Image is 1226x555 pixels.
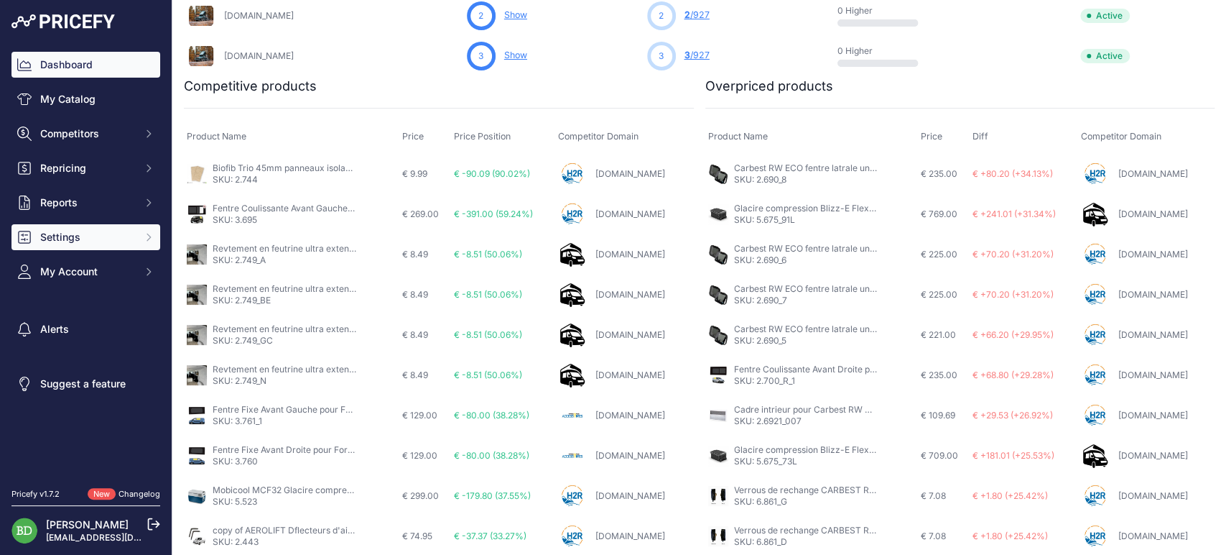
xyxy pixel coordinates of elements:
a: Cadre intrieur pour Carbest RW MOTION avec moustiquaire et store occultant - 960 x 450 [734,404,1102,415]
a: [DOMAIN_NAME] [1118,370,1188,380]
span: € -37.37 (33.27%) [454,531,526,541]
a: [DOMAIN_NAME] [595,490,665,501]
span: € +181.01 (+25.53%) [972,450,1054,461]
span: My Account [40,265,134,279]
span: € +68.80 (+29.28%) [972,370,1054,380]
span: € +1.80 (+25.42%) [972,531,1048,541]
a: 3/927 [684,50,710,60]
div: Pricefy v1.7.2 [11,488,60,500]
a: Fentre Fixe Avant Droite pour Ford Custom - Depuis 2024 [213,444,447,455]
p: SKU: 5.675_73L [734,456,878,467]
a: Alerts [11,316,160,342]
a: Changelog [119,489,160,499]
a: Carbest RW ECO fentre latrale universelle projection - 1000 x 500 [734,162,1003,173]
a: Glacire compression Blizz-E Flex - 91L [734,203,891,214]
span: € 221.00 [920,329,955,340]
p: SKU: 2.749_A [213,254,356,266]
span: Product Name [708,131,768,142]
span: € 9.99 [402,168,427,179]
span: € 8.49 [402,329,428,340]
span: Active [1080,9,1130,23]
span: € 8.49 [402,289,428,300]
span: € -391.00 (59.24%) [454,208,533,219]
a: [DOMAIN_NAME] [224,50,294,61]
a: Revtement en feutrine ultra extensible - Antracita [213,243,414,254]
a: [DOMAIN_NAME] [1118,450,1188,461]
span: € -179.80 (37.55%) [454,490,531,501]
a: [DOMAIN_NAME] [1118,490,1188,501]
span: Price [920,131,942,142]
a: [DOMAIN_NAME] [595,249,665,260]
span: Competitors [40,127,134,141]
a: Suggest a feature [11,371,160,397]
span: € +241.01 (+31.34%) [972,208,1056,219]
span: Repricing [40,161,134,175]
span: € 8.49 [402,370,428,380]
p: SKU: 6.861_G [734,496,878,508]
a: Revtement en feutrine ultra extensible - Negro [213,364,401,375]
a: Revtement en feutrine ultra extensible - Beige [213,283,399,294]
a: [DOMAIN_NAME] [595,531,665,541]
span: 2 [684,9,690,20]
span: € -8.51 (50.06%) [454,329,522,340]
span: € 769.00 [920,208,957,219]
p: SKU: 2.690_8 [734,174,878,185]
a: [DOMAIN_NAME] [1118,249,1188,260]
a: [PERSON_NAME] [46,518,129,531]
a: Fentre Coulissante Avant Droite pour [PERSON_NAME] - De 2003 2014 - En la parte delantera de la v... [734,364,1171,375]
a: Biofib Trio 45mm panneaux isolants en fibres naturelles [213,162,437,173]
a: [DOMAIN_NAME] [595,370,665,380]
span: € +66.20 (+29.95%) [972,329,1054,340]
span: € 74.95 [402,531,432,541]
span: Competitor Domain [1081,131,1161,142]
button: My Account [11,259,160,285]
a: copy of AEROLIFT Dflecteurs d'air Ford Transit [213,525,402,536]
a: Verrous de rechange CARBEST RW Motion - Gauche [734,485,948,495]
span: Active [1080,49,1130,63]
span: € 8.49 [402,249,428,260]
span: € +29.53 (+26.92%) [972,410,1053,421]
span: Reports [40,196,134,210]
p: 0 Higher [837,5,929,17]
span: € 109.69 [920,410,955,421]
p: SKU: 5.675_91L [734,214,878,226]
span: € 709.00 [920,450,957,461]
button: Settings [11,224,160,250]
a: My Catalog [11,86,160,112]
a: Verrous de rechange CARBEST RW Motion - Droit [734,525,937,536]
a: [DOMAIN_NAME] [595,329,665,340]
a: Revtement en feutrine ultra extensible - Gris claro [213,324,416,334]
p: SKU: 3.761_1 [213,416,356,427]
span: Diff [972,131,988,142]
span: 2 [478,9,483,22]
a: [DOMAIN_NAME] [1118,531,1188,541]
span: € 299.00 [402,490,439,501]
p: SKU: 2.749_BE [213,295,356,306]
span: New [88,488,116,500]
a: Glacire compression Blizz-E Flex - 73L [734,444,893,455]
p: SKU: 2.690_7 [734,295,878,306]
a: [DOMAIN_NAME] [595,208,665,219]
span: € -8.51 (50.06%) [454,370,522,380]
a: [DOMAIN_NAME] [595,410,665,421]
span: € 7.08 [920,490,945,501]
p: SKU: 3.695 [213,214,356,226]
span: € -8.51 (50.06%) [454,289,522,300]
p: SKU: 3.760 [213,456,356,467]
p: SKU: 2.700_R_1 [734,375,878,387]
p: SKU: 2.6921_007 [734,416,878,427]
span: € 269.00 [402,208,439,219]
a: Show [504,50,527,60]
span: Price [402,131,424,142]
p: SKU: 5.523 [213,496,356,508]
span: Settings [40,230,134,244]
span: € +70.20 (+31.20%) [972,249,1054,260]
span: € 235.00 [920,370,957,380]
h2: Competitive products [184,76,317,96]
span: 3 [684,50,690,60]
span: € -80.00 (38.28%) [454,450,529,461]
span: € -80.00 (38.28%) [454,410,529,421]
span: € -90.09 (90.02%) [454,168,530,179]
p: 0 Higher [837,45,929,57]
p: SKU: 6.861_D [734,536,878,548]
